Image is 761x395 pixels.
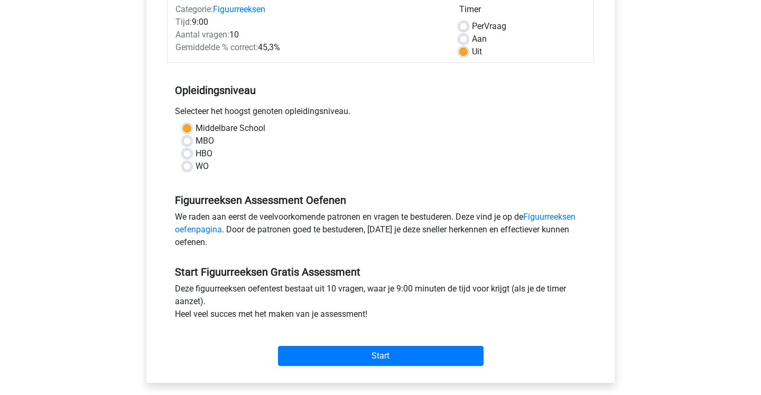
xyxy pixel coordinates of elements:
[175,30,229,40] span: Aantal vragen:
[213,4,265,14] a: Figuurreeksen
[175,17,192,27] span: Tijd:
[472,21,484,31] span: Per
[167,105,594,122] div: Selecteer het hoogst genoten opleidingsniveau.
[168,41,451,54] div: 45,3%
[278,346,484,366] input: Start
[459,3,586,20] div: Timer
[167,211,594,253] div: We raden aan eerst de veelvoorkomende patronen en vragen te bestuderen. Deze vind je op de . Door...
[168,16,451,29] div: 9:00
[175,194,586,206] h5: Figuurreeksen Assessment Oefenen
[472,45,482,58] label: Uit
[196,122,265,135] label: Middelbare School
[196,135,214,147] label: MBO
[175,266,586,278] h5: Start Figuurreeksen Gratis Assessment
[175,42,258,52] span: Gemiddelde % correct:
[175,80,586,101] h5: Opleidingsniveau
[196,147,212,160] label: HBO
[168,29,451,41] div: 10
[472,20,506,33] label: Vraag
[175,4,213,14] span: Categorie:
[196,160,209,173] label: WO
[472,33,487,45] label: Aan
[167,283,594,325] div: Deze figuurreeksen oefentest bestaat uit 10 vragen, waar je 9:00 minuten de tijd voor krijgt (als...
